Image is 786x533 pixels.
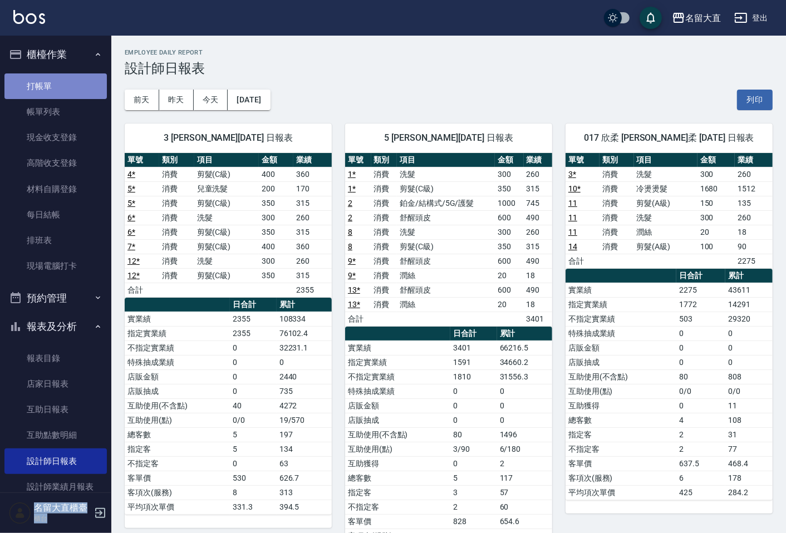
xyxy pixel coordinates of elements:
td: 425 [676,485,725,500]
td: 14291 [725,297,772,312]
th: 類別 [371,153,397,167]
td: 8 [230,485,276,500]
td: 消費 [371,181,397,196]
td: 3/90 [450,442,497,456]
td: 350 [495,181,523,196]
td: 315 [524,239,552,254]
td: 店販金額 [566,340,677,355]
td: 洗髮 [397,167,495,181]
td: 0 [450,384,497,398]
td: 2355 [230,326,276,340]
td: 2355 [230,312,276,326]
td: 3401 [450,340,497,355]
td: 店販金額 [125,369,230,384]
td: 互助使用(不含點) [125,398,230,413]
td: 60 [497,500,552,514]
td: 剪髮(C級) [194,196,259,210]
td: 654.6 [497,514,552,529]
td: 108 [725,413,772,427]
a: 報表目錄 [4,346,107,371]
td: 108334 [277,312,332,326]
td: 178 [725,471,772,485]
img: Person [9,502,31,524]
td: 潤絲 [634,225,697,239]
td: 互助使用(不含點) [566,369,677,384]
td: 消費 [600,181,633,196]
td: 消費 [600,167,633,181]
td: 350 [495,239,523,254]
td: 總客數 [345,471,450,485]
table: a dense table [125,153,332,298]
th: 業績 [735,153,773,167]
td: 40 [230,398,276,413]
th: 累計 [497,327,552,341]
td: 66216.5 [497,340,552,355]
span: 3 [PERSON_NAME][DATE] 日報表 [138,132,318,144]
td: 平均項次單價 [125,500,230,514]
td: 合計 [566,254,600,268]
td: 消費 [159,268,194,283]
a: 互助點數明細 [4,422,107,448]
td: 260 [735,210,773,225]
td: 舒醒頭皮 [397,283,495,297]
td: 特殊抽成業績 [345,384,450,398]
img: Logo [13,10,45,24]
td: 消費 [159,225,194,239]
a: 14 [568,242,577,251]
td: 2440 [277,369,332,384]
td: 互助使用(不含點) [345,427,450,442]
td: 31556.3 [497,369,552,384]
th: 金額 [259,153,293,167]
td: 735 [277,384,332,398]
td: 2275 [735,254,773,268]
td: 店販抽成 [566,355,677,369]
td: 808 [725,369,772,384]
td: 店販抽成 [345,413,450,427]
td: 1591 [450,355,497,369]
td: 6/180 [497,442,552,456]
a: 設計師日報表 [4,448,107,474]
th: 項目 [634,153,697,167]
td: 客項次(服務) [125,485,230,500]
a: 11 [568,199,577,208]
td: 34660.2 [497,355,552,369]
td: 互助使用(點) [345,442,450,456]
a: 排班表 [4,228,107,253]
td: 不指定實業績 [566,312,677,326]
td: 300 [495,167,523,181]
td: 200 [259,181,293,196]
span: 017 欣柔 [PERSON_NAME]柔 [DATE] 日報表 [579,132,759,144]
td: 特殊抽成業績 [125,355,230,369]
td: 0/0 [676,384,725,398]
td: 2 [676,442,725,456]
a: 11 [568,213,577,222]
td: 指定實業績 [345,355,450,369]
td: 600 [495,210,523,225]
td: 剪髮(C級) [397,239,495,254]
td: 潤絲 [397,297,495,312]
td: 舒醒頭皮 [397,254,495,268]
button: 昨天 [159,90,194,110]
td: 消費 [159,210,194,225]
td: 503 [676,312,725,326]
td: 2355 [293,283,332,297]
td: 5 [230,442,276,456]
td: 消費 [600,196,633,210]
td: 0 [230,340,276,355]
td: 洗髮 [397,225,495,239]
td: 洗髮 [194,210,259,225]
td: 0 [676,355,725,369]
td: 19/570 [277,413,332,427]
td: 互助使用(點) [566,384,677,398]
h5: 名留大直櫃臺 [34,502,91,514]
button: 櫃檯作業 [4,40,107,69]
td: 90 [735,239,773,254]
td: 315 [293,196,332,210]
th: 金額 [697,153,735,167]
th: 單號 [345,153,371,167]
td: 360 [293,239,332,254]
td: 530 [230,471,276,485]
td: 0/0 [725,384,772,398]
td: 100 [697,239,735,254]
th: 業績 [524,153,552,167]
